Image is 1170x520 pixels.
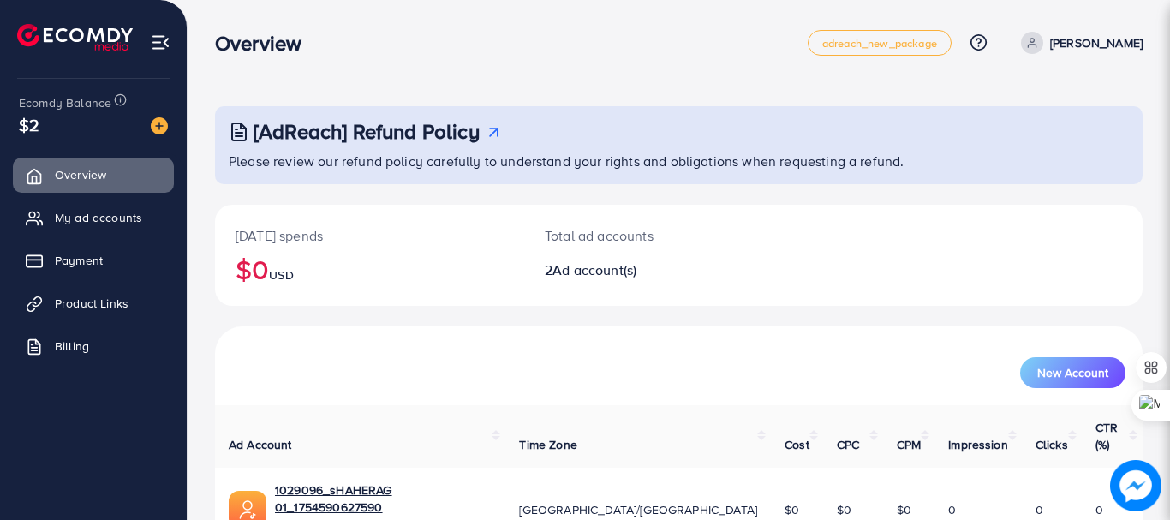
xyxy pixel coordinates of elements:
[897,436,921,453] span: CPM
[275,481,492,517] a: 1029096_sHAHERAG 01_1754590627590
[1036,436,1068,453] span: Clicks
[948,436,1008,453] span: Impression
[785,501,799,518] span: $0
[808,30,952,56] a: adreach_new_package
[151,33,170,52] img: menu
[1037,367,1108,379] span: New Account
[13,200,174,235] a: My ad accounts
[545,225,736,246] p: Total ad accounts
[215,31,315,56] h3: Overview
[948,501,956,518] span: 0
[229,151,1132,171] p: Please review our refund policy carefully to understand your rights and obligations when requesti...
[837,436,859,453] span: CPC
[1095,419,1118,453] span: CTR (%)
[236,225,504,246] p: [DATE] spends
[55,338,89,355] span: Billing
[55,252,103,269] span: Payment
[151,117,168,134] img: image
[897,501,911,518] span: $0
[229,436,292,453] span: Ad Account
[269,266,293,284] span: USD
[17,24,133,51] img: logo
[55,166,106,183] span: Overview
[545,262,736,278] h2: 2
[19,112,39,137] span: $2
[13,286,174,320] a: Product Links
[822,38,937,49] span: adreach_new_package
[1014,32,1143,54] a: [PERSON_NAME]
[1020,357,1125,388] button: New Account
[785,436,809,453] span: Cost
[13,243,174,278] a: Payment
[552,260,636,279] span: Ad account(s)
[1095,501,1103,518] span: 0
[519,501,757,518] span: [GEOGRAPHIC_DATA]/[GEOGRAPHIC_DATA]
[13,329,174,363] a: Billing
[254,119,480,144] h3: [AdReach] Refund Policy
[837,501,851,518] span: $0
[519,436,576,453] span: Time Zone
[1036,501,1043,518] span: 0
[1110,460,1161,511] img: image
[19,94,111,111] span: Ecomdy Balance
[236,253,504,285] h2: $0
[55,209,142,226] span: My ad accounts
[13,158,174,192] a: Overview
[1050,33,1143,53] p: [PERSON_NAME]
[55,295,128,312] span: Product Links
